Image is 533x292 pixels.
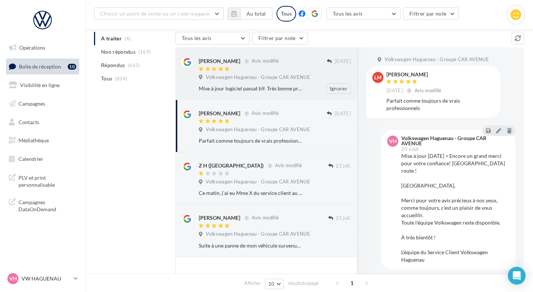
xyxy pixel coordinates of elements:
[4,96,81,112] a: Campagnes
[508,267,526,285] div: Open Intercom Messenger
[265,279,284,289] button: 10
[138,49,151,55] span: (169)
[4,115,81,130] a: Contacts
[386,87,403,94] span: [DATE]
[19,63,61,69] span: Boîte de réception
[206,179,310,185] span: Volkswagen Haguenau - Groupe CAR AVENUE
[401,147,419,152] span: 20 août
[101,48,135,56] span: Non répondus
[335,58,351,65] span: [DATE]
[19,44,45,51] span: Opérations
[115,76,128,82] span: (834)
[336,163,351,169] span: 21 juil.
[415,87,442,93] span: Avis modifié
[206,126,310,133] span: Volkswagen Haguenau - Groupe CAR AVENUE
[199,189,303,197] div: Ce matin, j’ai eu Mme X du service client au téléphone. Une personne dont la voix est si basse qu...
[100,10,210,17] span: Choisir un point de vente ou un code magasin
[4,151,81,167] a: Calendrier
[19,119,39,125] span: Contacts
[175,32,249,44] button: Tous les avis
[374,74,382,81] span: lm
[128,62,140,68] span: (665)
[336,215,351,222] span: 21 juil.
[206,74,310,81] span: Volkswagen Haguenau - Groupe CAR AVENUE
[4,170,81,192] a: PLV et print personnalisable
[252,32,308,44] button: Filtrer par note
[199,110,240,117] div: [PERSON_NAME]
[386,72,443,77] div: [PERSON_NAME]
[199,242,303,249] div: Suite à une panne de mon véhicule survenue fin juin, mon véhicule a été pris en charge par M. [PE...
[199,137,303,145] div: Parfait comme toujours de vrais professionnels
[244,280,261,287] span: Afficher
[385,56,489,63] span: Volkswagen Haguenau - Groupe CAR AVENUE
[276,6,296,21] div: Tous
[68,64,76,70] div: 10
[199,57,240,65] div: [PERSON_NAME]
[240,7,272,20] button: Au total
[21,275,71,282] p: VW HAGUENAU
[386,97,495,112] div: Parfait comme toujours de vrais professionnels
[275,163,302,169] span: Avis modifié
[101,62,125,69] span: Répondus
[4,40,81,56] a: Opérations
[19,197,76,213] span: Campagnes DataOnDemand
[19,100,45,107] span: Campagnes
[403,7,459,20] button: Filtrer par note
[288,280,319,287] span: résultats/page
[101,75,112,82] span: Tous
[19,137,49,143] span: Médiathèque
[4,59,81,74] a: Boîte de réception10
[199,214,240,222] div: [PERSON_NAME]
[4,77,81,93] a: Visibilité en ligne
[19,156,43,162] span: Calendrier
[182,35,212,41] span: Tous les avis
[4,133,81,148] a: Médiathèque
[199,162,264,169] div: Z H ([GEOGRAPHIC_DATA])
[19,173,76,189] span: PLV et print personnalisable
[389,137,397,145] span: VH
[20,82,60,88] span: Visibilité en ligne
[252,215,279,221] span: Avis modifié
[206,231,310,238] span: Volkswagen Haguenau - Groupe CAR AVENUE
[252,58,279,64] span: Avis modifié
[9,275,17,282] span: VH
[346,277,358,289] span: 1
[326,7,400,20] button: Tous les avis
[401,152,509,263] div: Mise à jour [DATE] > Encore un grand merci pour votre confiance! [GEOGRAPHIC_DATA] route ! [GEOGR...
[335,110,351,117] span: [DATE]
[326,83,351,94] button: Ignorer
[228,7,272,20] button: Au total
[252,110,279,116] span: Avis modifié
[94,7,224,20] button: Choisir un point de vente ou un code magasin
[401,136,508,146] div: Volkswagen Haguenau - Groupe CAR AVENUE
[199,85,303,92] div: Mise à jour logiciel passat b9. Très bonne prise en charge. Très bon accueil Délai respecté
[4,194,81,216] a: Campagnes DataOnDemand
[6,272,79,286] a: VH VW HAGUENAU
[333,10,363,17] span: Tous les avis
[268,281,275,287] span: 10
